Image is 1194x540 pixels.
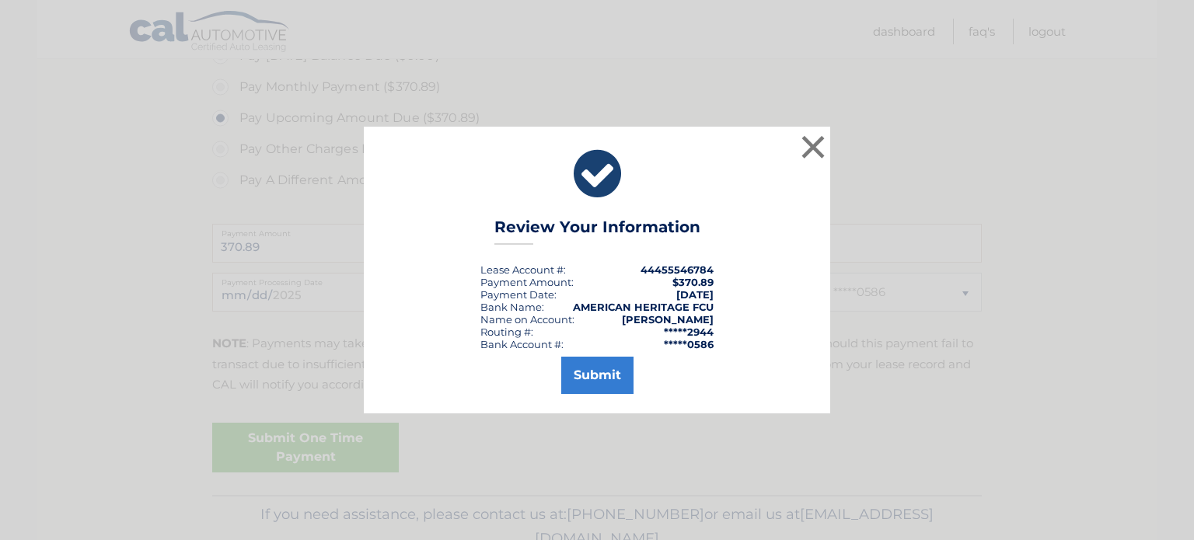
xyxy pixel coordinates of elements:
div: : [480,288,557,301]
div: Lease Account #: [480,263,566,276]
button: Submit [561,357,634,394]
div: Payment Amount: [480,276,574,288]
span: Payment Date [480,288,554,301]
strong: 44455546784 [641,263,714,276]
strong: AMERICAN HERITAGE FCU [573,301,714,313]
button: × [798,131,829,162]
div: Name on Account: [480,313,574,326]
div: Bank Account #: [480,338,564,350]
div: Routing #: [480,326,533,338]
div: Bank Name: [480,301,544,313]
span: [DATE] [676,288,714,301]
h3: Review Your Information [494,218,700,245]
span: $370.89 [672,276,714,288]
strong: [PERSON_NAME] [622,313,714,326]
